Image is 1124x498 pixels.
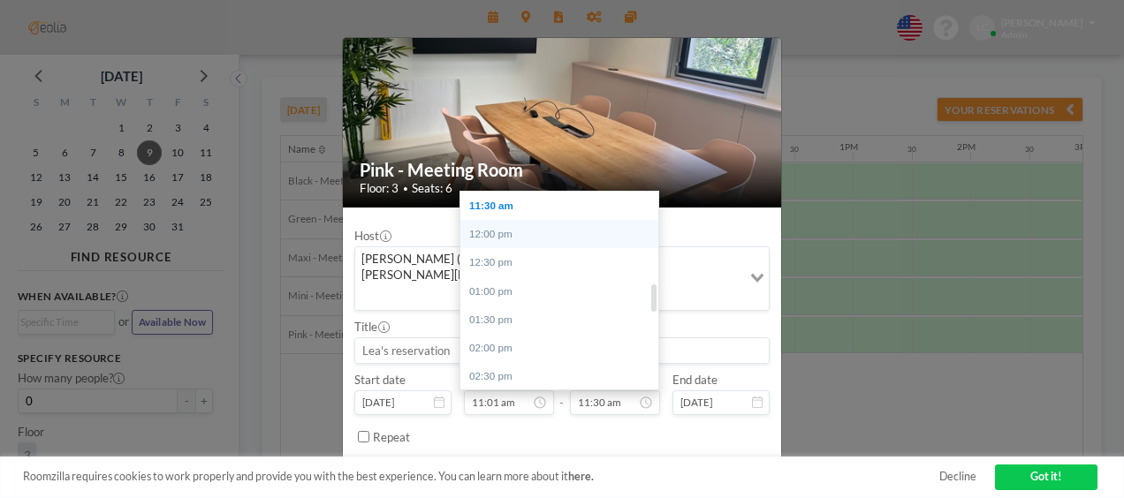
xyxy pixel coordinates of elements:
label: End date [672,373,718,388]
span: [PERSON_NAME] ([PERSON_NAME][EMAIL_ADDRESS][PERSON_NAME][DOMAIN_NAME]) [359,251,738,283]
h2: Pink - Meeting Room [360,159,765,181]
div: 01:00 pm [460,277,667,306]
div: 01:30 pm [460,306,667,334]
label: Host [354,229,391,244]
a: here. [568,470,594,483]
span: Seats: 6 [412,181,452,196]
a: Decline [939,470,976,484]
label: Start date [354,373,406,388]
div: 12:00 pm [460,220,667,248]
label: Repeat [373,430,410,445]
span: Roomzilla requires cookies to work properly and provide you with the best experience. You can lea... [23,470,939,484]
div: 02:30 pm [460,362,667,390]
input: Search for option [357,287,740,306]
div: 11:30 am [460,192,667,220]
div: 02:00 pm [460,334,667,362]
input: Lea's reservation [355,338,769,363]
span: • [403,183,408,193]
span: - [559,378,564,411]
div: Search for option [355,247,769,310]
span: Floor: 3 [360,181,399,196]
label: Title [354,320,389,335]
div: 12:30 pm [460,248,667,276]
a: Got it! [995,464,1097,490]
